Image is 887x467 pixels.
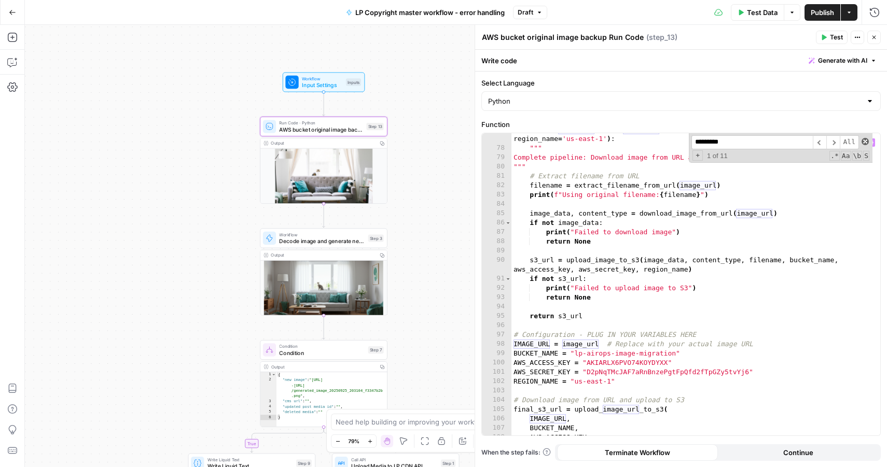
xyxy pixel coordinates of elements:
[482,153,511,162] div: 79
[279,120,363,126] span: Run Code · Python
[841,151,851,161] span: CaseSensitive Search
[482,302,511,312] div: 94
[813,135,826,149] span: ​
[279,237,365,245] span: Decode image and generate new one with Imagen
[260,399,276,404] div: 3
[279,349,365,357] span: Condition
[482,218,511,228] div: 86
[323,92,325,116] g: Edge from start to step_13
[482,209,511,218] div: 85
[260,117,387,204] div: Run Code · PythonAWS bucket original image backup Run CodeStep 13Output
[260,377,276,399] div: 2
[475,50,887,71] div: Write code
[441,460,456,467] div: Step 1
[816,31,848,44] button: Test
[260,404,276,409] div: 4
[366,123,383,130] div: Step 13
[260,260,387,325] img: generated_image_20250925_203104_f3347b2b.png
[296,460,312,467] div: Step 9
[482,256,511,274] div: 90
[703,151,732,161] span: 1 of 11
[482,32,644,43] textarea: AWS bucket original image backup Run Code
[826,135,840,149] span: ​
[351,456,437,463] span: Call API
[829,151,840,161] span: RegExp Search
[346,78,361,86] div: Inputs
[481,119,881,130] label: Function
[302,75,342,82] span: Workflow
[646,32,677,43] span: ( step_13 )
[605,447,670,458] span: Terminate Workflow
[260,340,387,427] div: ConditionConditionStep 7Output{ "new image":"[URL] -[URL] /generated_image_20250925_203104_f3347b...
[482,144,511,153] div: 78
[368,234,384,242] div: Step 3
[482,181,511,190] div: 82
[482,125,511,144] div: 77
[852,151,863,161] span: Whole Word Search
[481,78,881,88] label: Select Language
[482,274,511,284] div: 91
[324,427,397,452] g: Edge from step_7 to step_1
[302,81,342,89] span: Input Settings
[513,6,547,19] button: Draft
[271,140,375,147] div: Output
[518,8,533,17] span: Draft
[279,231,365,238] span: Workflow
[482,395,511,405] div: 104
[260,415,276,420] div: 6
[279,343,365,350] span: Condition
[482,423,511,433] div: 107
[482,246,511,256] div: 89
[482,190,511,200] div: 83
[260,229,387,316] div: WorkflowDecode image and generate new one with ImagenStep 3Output
[482,349,511,358] div: 99
[488,96,862,106] input: Python
[482,330,511,339] div: 97
[271,252,375,259] div: Output
[482,405,511,414] div: 105
[482,284,511,293] div: 92
[279,125,363,134] span: AWS bucket original image backup Run Code
[481,448,551,457] a: When the step fails:
[692,150,703,161] span: Toggle Replace mode
[505,274,511,284] span: Toggle code folding, rows 91 through 93
[805,54,881,67] button: Generate with AI
[482,172,511,181] div: 81
[271,363,375,370] div: Output
[260,372,276,377] div: 1
[260,149,387,214] img: rig3fv1t4mdlna7guyif.jpg
[260,409,276,415] div: 5
[482,377,511,386] div: 102
[482,312,511,321] div: 95
[482,386,511,395] div: 103
[323,204,325,228] g: Edge from step_13 to step_3
[505,218,511,228] span: Toggle code folding, rows 86 through 88
[482,293,511,302] div: 93
[818,56,867,65] span: Generate with AI
[482,414,511,423] div: 106
[482,200,511,209] div: 84
[368,346,384,353] div: Step 7
[482,339,511,349] div: 98
[718,444,879,461] button: Continue
[323,315,325,339] g: Edge from step_3 to step_7
[340,4,511,21] button: LP Copyright master workflow - error handling
[207,456,293,463] span: Write Liquid Text
[747,7,778,18] span: Test Data
[260,72,387,92] div: WorkflowInput SettingsInputs
[830,33,843,42] span: Test
[731,4,784,21] button: Test Data
[482,162,511,172] div: 80
[783,447,813,458] span: Continue
[251,427,324,452] g: Edge from step_7 to step_9
[482,367,511,377] div: 101
[840,135,859,149] span: Alt-Enter
[482,321,511,330] div: 96
[482,228,511,237] div: 87
[482,237,511,246] div: 88
[863,151,869,161] span: Search In Selection
[482,358,511,367] div: 100
[811,7,834,18] span: Publish
[355,7,505,18] span: LP Copyright master workflow - error handling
